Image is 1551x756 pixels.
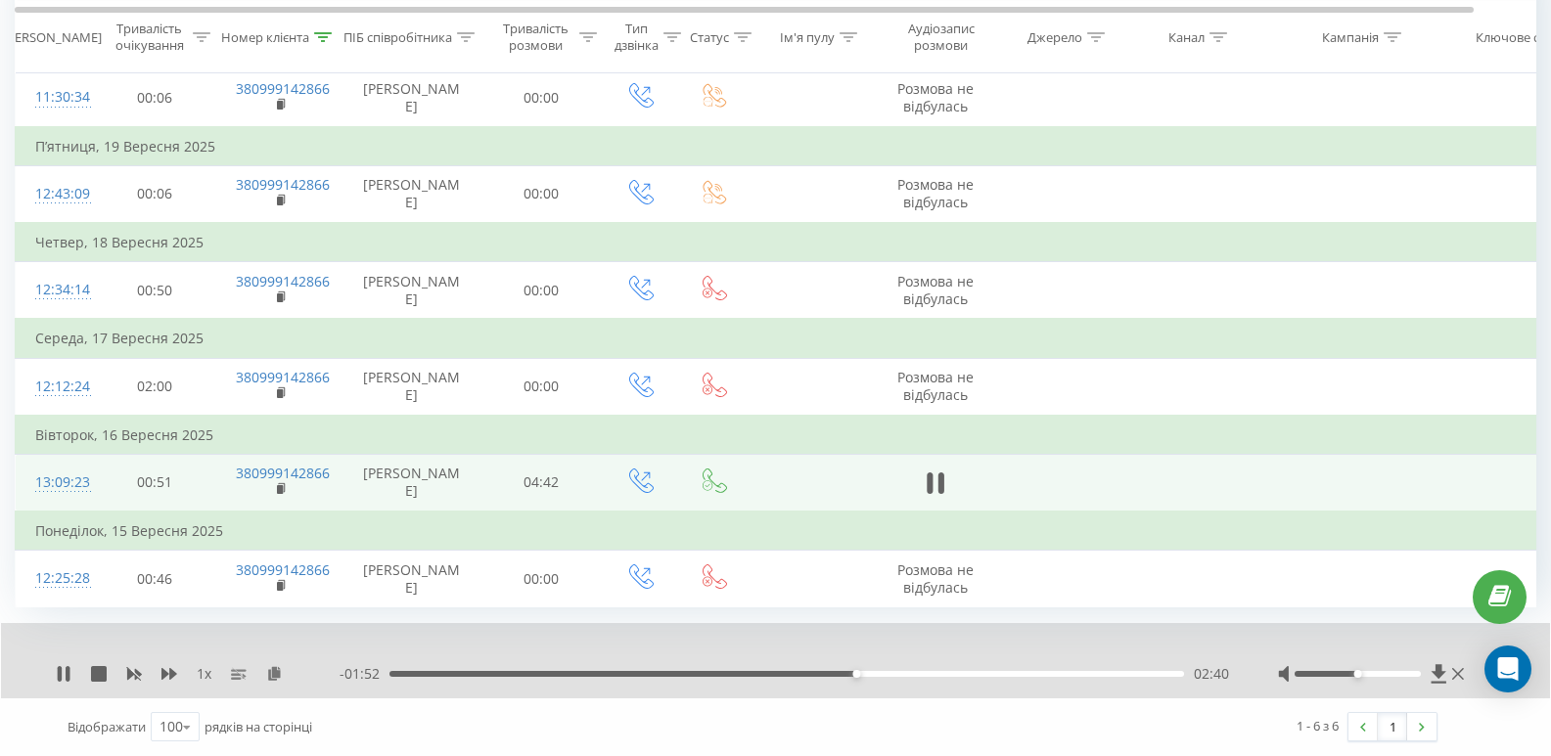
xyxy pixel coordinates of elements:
[35,271,74,309] div: 12:34:14
[480,165,603,223] td: 00:00
[1378,713,1407,740] a: 1
[690,28,729,45] div: Статус
[1168,28,1205,45] div: Канал
[35,175,74,213] div: 12:43:09
[897,175,974,211] span: Розмова не відбулась
[3,28,102,45] div: [PERSON_NAME]
[1027,28,1082,45] div: Джерело
[236,560,330,579] a: 380999142866
[343,28,452,45] div: ПІБ співробітника
[897,560,974,597] span: Розмова не відбулась
[480,262,603,320] td: 00:00
[480,454,603,511] td: 04:42
[236,368,330,386] a: 380999142866
[94,69,216,127] td: 00:06
[236,79,330,98] a: 380999142866
[780,28,835,45] div: Ім'я пулу
[852,670,860,678] div: Accessibility label
[68,718,146,735] span: Відображати
[1322,28,1379,45] div: Кампанія
[94,454,216,511] td: 00:51
[236,272,330,290] a: 380999142866
[197,664,211,684] span: 1 x
[94,165,216,223] td: 00:06
[205,718,312,735] span: рядків на сторінці
[1354,670,1362,678] div: Accessibility label
[897,368,974,404] span: Розмова не відбулась
[343,358,480,416] td: [PERSON_NAME]
[343,262,480,320] td: [PERSON_NAME]
[236,175,330,194] a: 380999142866
[343,69,480,127] td: [PERSON_NAME]
[480,551,603,607] td: 00:00
[897,272,974,308] span: Розмова не відбулась
[35,559,74,598] div: 12:25:28
[1297,716,1339,735] div: 1 - 6 з 6
[160,717,183,736] div: 100
[343,165,480,223] td: [PERSON_NAME]
[343,454,480,511] td: [PERSON_NAME]
[236,464,330,482] a: 380999142866
[893,21,988,54] div: Аудіозапис розмови
[497,21,574,54] div: Тривалість розмови
[221,28,309,45] div: Номер клієнта
[897,79,974,115] span: Розмова не відбулась
[480,69,603,127] td: 00:00
[35,78,74,116] div: 11:30:34
[35,464,74,502] div: 13:09:23
[1194,664,1229,684] span: 02:40
[94,358,216,416] td: 02:00
[343,551,480,607] td: [PERSON_NAME]
[111,21,188,54] div: Тривалість очікування
[480,358,603,416] td: 00:00
[94,551,216,607] td: 00:46
[35,368,74,406] div: 12:12:24
[615,21,659,54] div: Тип дзвінка
[340,664,389,684] span: - 01:52
[1484,645,1531,692] div: Open Intercom Messenger
[94,262,216,320] td: 00:50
